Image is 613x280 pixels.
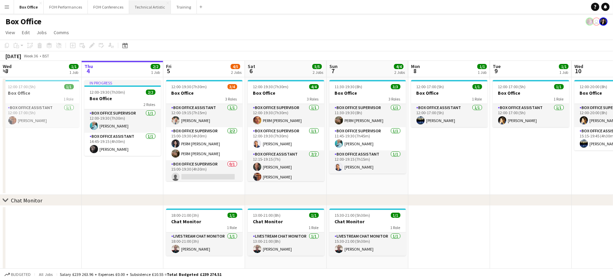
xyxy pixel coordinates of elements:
span: 9 [492,67,501,75]
h3: Box Office [329,90,406,96]
h3: Box Office [166,90,243,96]
app-user-avatar: Frazer Mclean [586,17,594,26]
app-card-role: Box Office Supervisor1/111:30-19:30 (8h)PERM [PERSON_NAME] [329,104,406,127]
span: 13:00-21:00 (8h) [253,213,281,218]
span: Total Budgeted £239 274.51 [167,272,221,277]
app-job-card: 15:30-21:00 (5h30m)1/1Chat Monitor1 RoleLivestream Chat Monitor1/115:30-21:00 (5h30m)[PERSON_NAME] [329,209,406,256]
span: 1 Role [309,225,319,230]
h3: Box Office [248,90,324,96]
h3: Chat Monitor [166,218,243,225]
span: 10 [573,67,583,75]
button: FOH Performances [44,0,88,14]
span: 12:00-17:00 (5h) [498,84,526,89]
app-card-role: Box Office Assistant1/112:00-17:00 (5h)[PERSON_NAME] [493,104,569,127]
span: 15:30-21:00 (5h30m) [335,213,370,218]
div: [DATE] [5,53,21,59]
div: 2 Jobs [231,70,242,75]
span: Week 36 [23,53,40,58]
span: 1/1 [477,64,487,69]
h3: Box Office [3,90,79,96]
button: FOH Conferences [88,0,129,14]
span: 7 [328,67,338,75]
span: Sun [329,63,338,69]
span: 18:00-21:00 (3h) [172,213,199,218]
span: 3 Roles [389,96,400,102]
span: 2/2 [146,90,155,95]
span: 3/3 [391,84,400,89]
button: Box Office [14,0,44,14]
span: 1/1 [391,213,400,218]
span: 1/1 [559,64,569,69]
span: 4/4 [309,84,319,89]
span: 1/1 [228,213,237,218]
span: 1 Role [554,96,564,102]
div: BST [42,53,49,58]
span: Budgeted [11,272,31,277]
span: Jobs [37,29,47,36]
app-card-role: Box Office Supervisor1/111:45-19:30 (7h45m)[PERSON_NAME] [329,127,406,150]
span: Mon [411,63,420,69]
span: 3/4 [228,84,237,89]
span: 12:00-19:30 (7h30m) [253,84,289,89]
app-job-card: 12:00-17:00 (5h)1/1Box Office1 RoleBox Office Assistant1/112:00-17:00 (5h)[PERSON_NAME] [411,80,488,127]
span: 1/1 [309,213,319,218]
button: Budgeted [3,271,32,278]
span: 1 Role [391,225,400,230]
app-card-role: Box Office Assistant1/112:00-19:15 (7h15m)[PERSON_NAME] [329,150,406,174]
div: 13:00-21:00 (8h)1/1Chat Monitor1 RoleLivestream Chat Monitor1/113:00-21:00 (8h)[PERSON_NAME] [248,209,324,256]
span: Thu [84,63,93,69]
span: 12:00-20:00 (8h) [580,84,608,89]
div: In progress [84,80,161,85]
app-card-role: Box Office Supervisor1/112:00-19:30 (7h30m)PERM [PERSON_NAME] [248,104,324,127]
span: 3 [2,67,12,75]
button: Technical Artistic [129,0,171,14]
span: Wed [3,63,12,69]
span: 4/5 [231,64,240,69]
h3: Chat Monitor [329,218,406,225]
span: Edit [22,29,30,36]
div: 1 Job [69,70,78,75]
span: Comms [54,29,69,36]
span: Sat [248,63,255,69]
div: 1 Job [559,70,568,75]
app-job-card: 12:00-17:00 (5h)1/1Box Office1 RoleBox Office Assistant1/112:00-17:00 (5h)[PERSON_NAME] [3,80,79,127]
span: 12:00-19:30 (7h30m) [90,90,125,95]
div: 2 Jobs [313,70,323,75]
span: 1/1 [554,84,564,89]
app-card-role: Livestream Chat Monitor1/115:30-21:00 (5h30m)[PERSON_NAME] [329,232,406,256]
div: 18:00-21:00 (3h)1/1Chat Monitor1 RoleLivestream Chat Monitor1/118:00-21:00 (3h)[PERSON_NAME] [166,209,243,256]
h3: Box Office [493,90,569,96]
app-job-card: 12:00-19:30 (7h30m)3/4Box Office3 RolesBox Office Assistant1/112:00-19:15 (7h15m)[PERSON_NAME]Box... [166,80,243,181]
app-job-card: 11:30-19:30 (8h)3/3Box Office3 RolesBox Office Supervisor1/111:30-19:30 (8h)PERM [PERSON_NAME]Box... [329,80,406,174]
span: 5 [165,67,172,75]
span: 1/1 [69,64,79,69]
span: 12:00-17:00 (5h) [417,84,444,89]
a: View [3,28,18,37]
span: 1 Role [64,96,74,102]
span: 8 [410,67,420,75]
div: 1 Job [151,70,160,75]
app-card-role: Box Office Supervisor0/115:00-19:30 (4h30m) [166,160,243,184]
app-card-role: Box Office Assistant2/212:15-19:15 (7h)[PERSON_NAME][PERSON_NAME] [248,150,324,184]
div: 1 Job [478,70,487,75]
span: 12:00-17:00 (5h) [8,84,36,89]
app-job-card: In progress12:00-19:30 (7h30m)2/2Box Office2 RolesBox Office Supervisor1/112:00-19:30 (7h30m)[PER... [84,80,161,156]
span: All jobs [38,272,54,277]
span: 3 Roles [226,96,237,102]
span: Wed [574,63,583,69]
span: 1 Role [227,225,237,230]
h3: Box Office [411,90,488,96]
div: Salary £239 263.96 + Expenses £0.00 + Subsistence £10.55 = [60,272,221,277]
span: 4/4 [394,64,404,69]
app-card-role: Box Office Supervisor1/112:00-19:30 (7h30m)[PERSON_NAME] [248,127,324,150]
span: View [5,29,15,36]
div: 2 Jobs [394,70,405,75]
div: Chat Monitor [11,197,42,204]
app-user-avatar: Millie Haldane [592,17,601,26]
a: Edit [19,28,32,37]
